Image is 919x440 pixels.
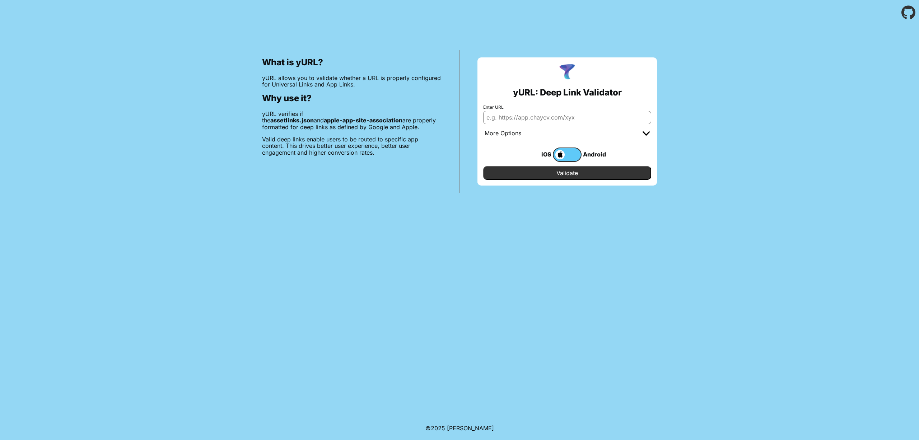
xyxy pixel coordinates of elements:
input: e.g. https://app.chayev.com/xyx [483,111,651,124]
img: chevron [643,131,650,136]
input: Validate [483,166,651,180]
label: Enter URL [483,105,651,110]
footer: © [425,416,494,440]
h2: Why use it? [262,93,441,103]
div: More Options [485,130,521,137]
div: iOS [524,150,553,159]
b: assetlinks.json [270,117,314,124]
h2: What is yURL? [262,57,441,67]
b: apple-app-site-association [324,117,402,124]
h2: yURL: Deep Link Validator [513,88,622,98]
span: 2025 [431,425,445,432]
p: yURL verifies if the and are properly formatted for deep links as defined by Google and Apple. [262,111,441,130]
p: Valid deep links enable users to be routed to specific app content. This drives better user exper... [262,136,441,156]
a: Michael Ibragimchayev's Personal Site [447,425,494,432]
p: yURL allows you to validate whether a URL is properly configured for Universal Links and App Links. [262,75,441,88]
div: Android [582,150,610,159]
img: yURL Logo [558,63,577,82]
